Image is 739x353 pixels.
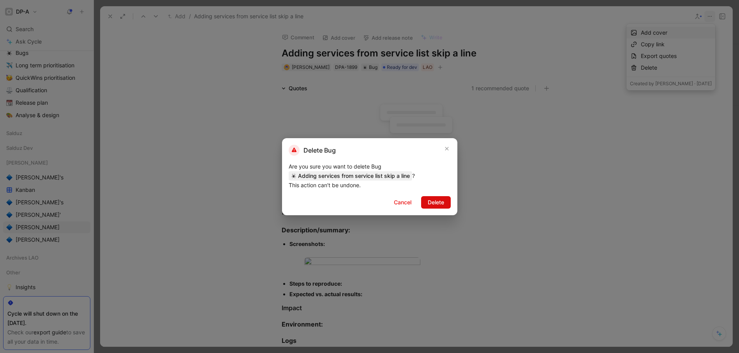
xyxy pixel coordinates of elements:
[289,171,412,181] span: Adding services from service list skip a line
[289,145,336,156] h2: Delete Bug
[428,198,444,207] span: Delete
[289,162,451,190] div: Are you sure you want to delete Bug ? This action can't be undone.
[291,173,296,179] img: 🕷️
[394,198,411,207] span: Cancel
[387,196,418,209] button: Cancel
[421,196,451,209] button: Delete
